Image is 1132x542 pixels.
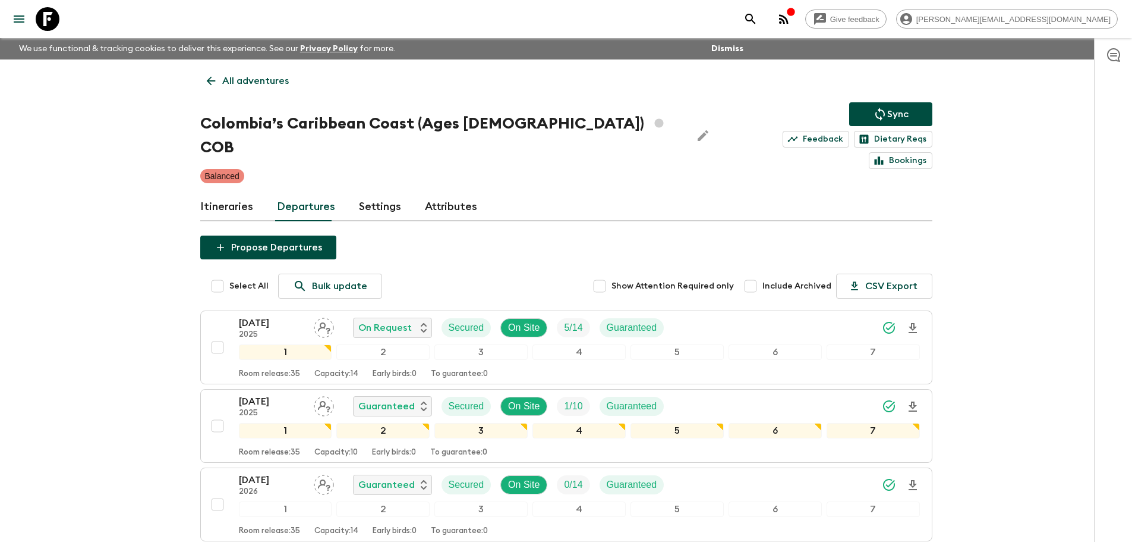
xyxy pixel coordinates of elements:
[200,389,932,463] button: [DATE]2025Assign pack leaderGuaranteedSecuredOn SiteTrip FillGuaranteed1234567Room release:35Capa...
[882,399,896,413] svg: Synced Successfully
[239,473,304,487] p: [DATE]
[200,236,336,259] button: Propose Departures
[882,478,896,492] svg: Synced Successfully
[239,487,304,497] p: 2026
[827,423,920,438] div: 7
[425,193,477,221] a: Attributes
[449,399,484,413] p: Secured
[239,409,304,418] p: 2025
[532,344,626,360] div: 4
[910,15,1117,24] span: [PERSON_NAME][EMAIL_ADDRESS][DOMAIN_NAME]
[508,321,540,335] p: On Site
[729,423,822,438] div: 6
[607,478,657,492] p: Guaranteed
[630,423,724,438] div: 5
[827,344,920,360] div: 7
[564,478,582,492] p: 0 / 14
[239,344,332,360] div: 1
[373,527,417,536] p: Early birds: 0
[431,369,488,379] p: To guarantee: 0
[869,152,932,169] a: Bookings
[906,400,920,414] svg: Download Onboarding
[611,280,734,292] span: Show Attention Required only
[849,102,932,126] button: Sync adventure departures to the booking engine
[762,280,831,292] span: Include Archived
[205,170,239,182] p: Balanced
[336,344,430,360] div: 2
[358,321,412,335] p: On Request
[239,330,304,340] p: 2025
[314,369,358,379] p: Capacity: 14
[882,321,896,335] svg: Synced Successfully
[906,321,920,336] svg: Download Onboarding
[557,397,589,416] div: Trip Fill
[278,274,382,299] a: Bulk update
[442,318,491,337] div: Secured
[739,7,762,31] button: search adventures
[239,527,300,536] p: Room release: 35
[336,423,430,438] div: 2
[358,478,415,492] p: Guaranteed
[200,468,932,541] button: [DATE]2026Assign pack leaderGuaranteedSecuredOn SiteTrip FillGuaranteed1234567Room release:35Capa...
[277,193,335,221] a: Departures
[607,321,657,335] p: Guaranteed
[200,193,253,221] a: Itineraries
[336,502,430,517] div: 2
[500,318,547,337] div: On Site
[239,369,300,379] p: Room release: 35
[372,448,416,458] p: Early birds: 0
[200,112,682,159] h1: Colombia’s Caribbean Coast (Ages [DEMOGRAPHIC_DATA]) COB
[557,475,589,494] div: Trip Fill
[691,112,715,159] button: Edit Adventure Title
[200,311,932,384] button: [DATE]2025Assign pack leaderOn RequestSecuredOn SiteTrip FillGuaranteed1234567Room release:35Capa...
[564,321,582,335] p: 5 / 14
[434,344,528,360] div: 3
[564,399,582,413] p: 1 / 10
[359,193,401,221] a: Settings
[239,448,300,458] p: Room release: 35
[314,478,334,488] span: Assign pack leader
[783,131,849,148] a: Feedback
[314,400,334,409] span: Assign pack leader
[430,448,487,458] p: To guarantee: 0
[314,448,358,458] p: Capacity: 10
[442,475,491,494] div: Secured
[508,478,540,492] p: On Site
[449,478,484,492] p: Secured
[373,369,417,379] p: Early birds: 0
[630,344,724,360] div: 5
[7,7,31,31] button: menu
[314,527,358,536] p: Capacity: 14
[314,321,334,331] span: Assign pack leader
[358,399,415,413] p: Guaranteed
[805,10,887,29] a: Give feedback
[729,502,822,517] div: 6
[431,527,488,536] p: To guarantee: 0
[827,502,920,517] div: 7
[500,475,547,494] div: On Site
[434,502,528,517] div: 3
[836,274,932,299] button: CSV Export
[508,399,540,413] p: On Site
[906,478,920,493] svg: Download Onboarding
[312,279,367,293] p: Bulk update
[630,502,724,517] div: 5
[239,502,332,517] div: 1
[239,316,304,330] p: [DATE]
[239,394,304,409] p: [DATE]
[532,502,626,517] div: 4
[449,321,484,335] p: Secured
[14,38,400,59] p: We use functional & tracking cookies to deliver this experience. See our for more.
[824,15,886,24] span: Give feedback
[200,69,295,93] a: All adventures
[442,397,491,416] div: Secured
[557,318,589,337] div: Trip Fill
[239,423,332,438] div: 1
[300,45,358,53] a: Privacy Policy
[729,344,822,360] div: 6
[854,131,932,148] a: Dietary Reqs
[434,423,528,438] div: 3
[500,397,547,416] div: On Site
[607,399,657,413] p: Guaranteed
[532,423,626,438] div: 4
